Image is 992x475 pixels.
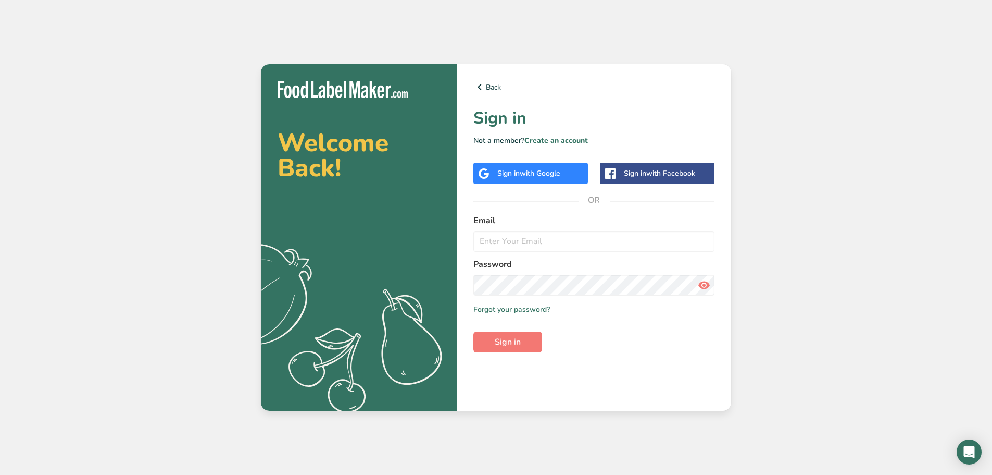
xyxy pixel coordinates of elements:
[497,168,560,179] div: Sign in
[473,135,714,146] p: Not a member?
[624,168,695,179] div: Sign in
[646,168,695,178] span: with Facebook
[473,332,542,352] button: Sign in
[957,440,982,465] div: Open Intercom Messenger
[278,81,408,98] img: Food Label Maker
[520,168,560,178] span: with Google
[524,136,588,145] a: Create an account
[473,231,714,252] input: Enter Your Email
[473,106,714,131] h1: Sign in
[473,214,714,227] label: Email
[473,258,714,271] label: Password
[473,81,714,93] a: Back
[278,130,440,180] h2: Welcome Back!
[495,336,521,348] span: Sign in
[579,185,610,216] span: OR
[473,304,550,315] a: Forgot your password?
